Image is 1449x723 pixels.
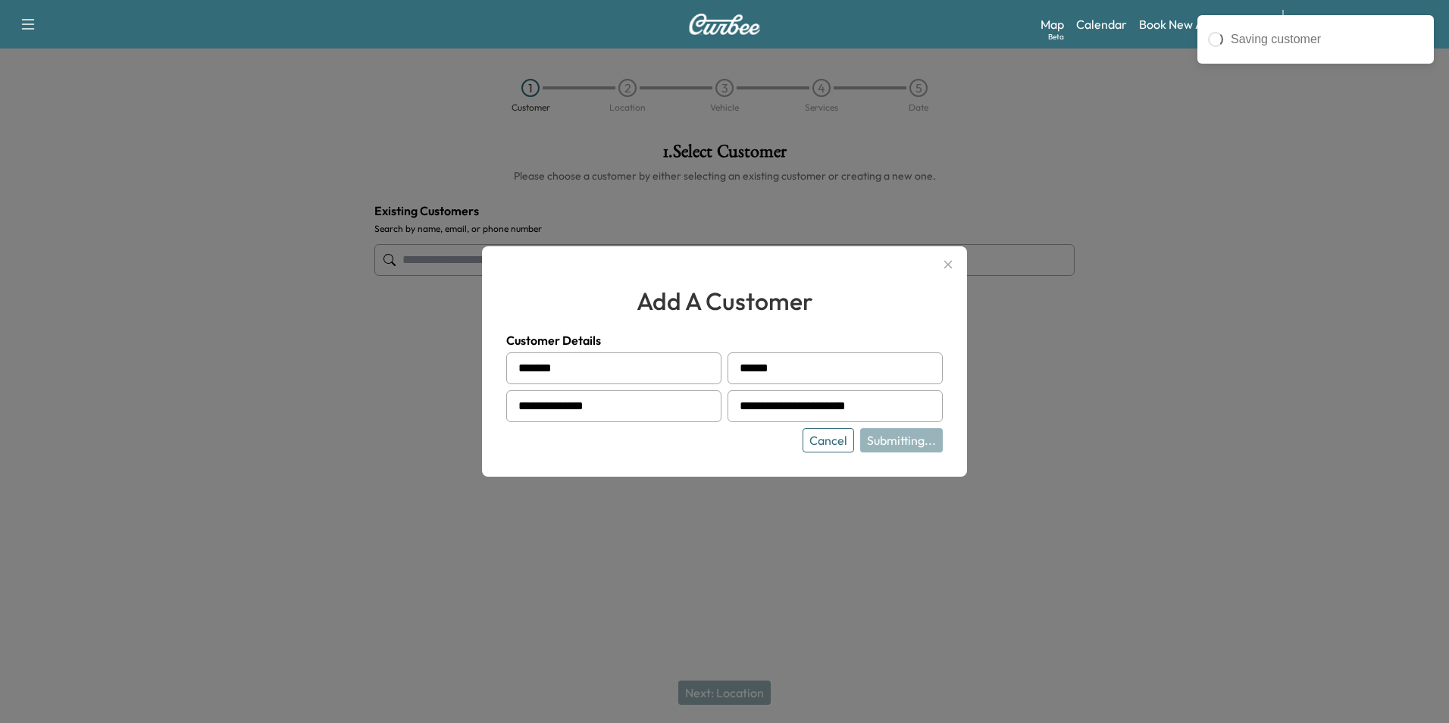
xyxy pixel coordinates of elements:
[1048,31,1064,42] div: Beta
[1231,30,1423,49] div: Saving customer
[1139,15,1267,33] a: Book New Appointment
[1076,15,1127,33] a: Calendar
[803,428,854,452] button: Cancel
[506,283,943,319] h2: add a customer
[1041,15,1064,33] a: MapBeta
[506,331,943,349] h4: Customer Details
[688,14,761,35] img: Curbee Logo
